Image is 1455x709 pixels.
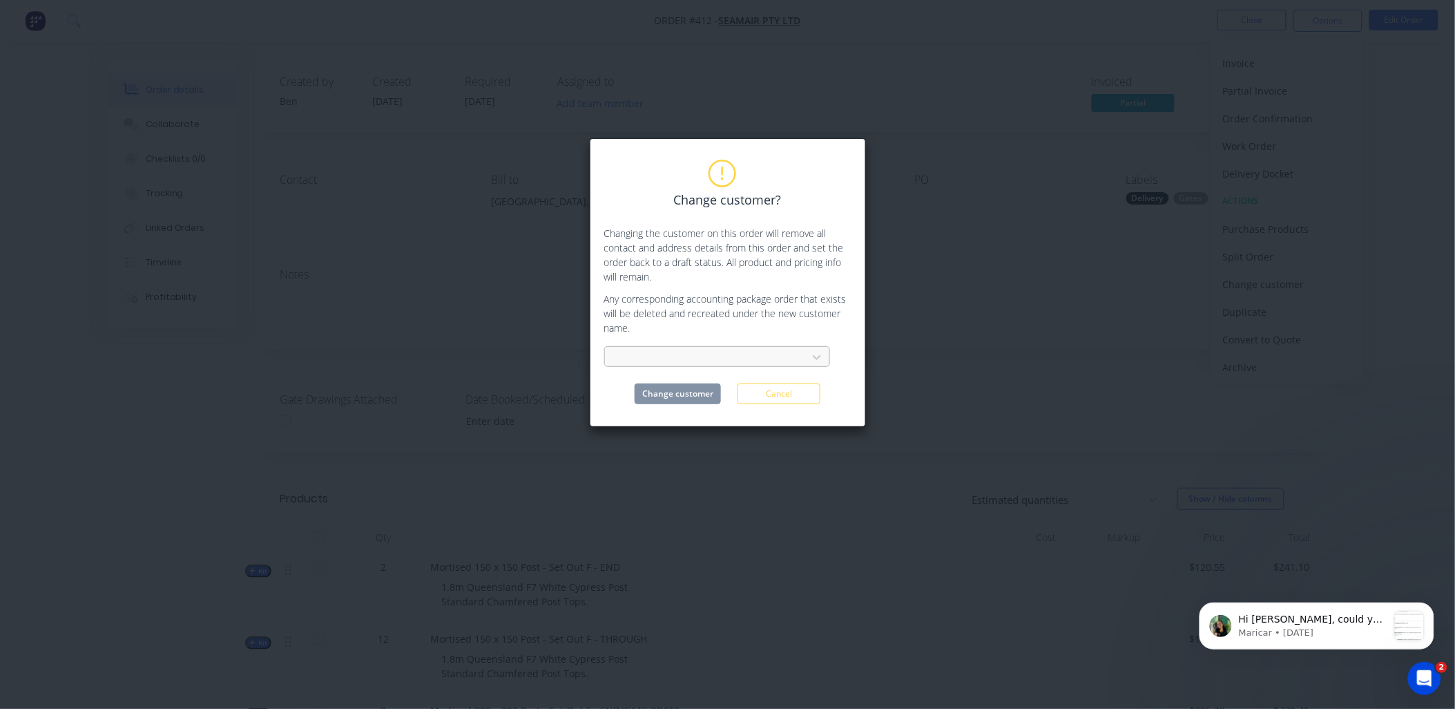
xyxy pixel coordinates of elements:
[1179,575,1455,672] iframe: Intercom notifications message
[604,226,851,284] p: Changing the customer on this order will remove all contact and address details from this order a...
[738,384,820,404] button: Cancel
[1436,662,1447,673] span: 2
[60,52,209,64] p: Message from Maricar, sent 6d ago
[1408,662,1441,695] iframe: Intercom live chat
[604,292,851,335] p: Any corresponding accounting package order that exists will be deleted and recreated under the ne...
[60,39,207,105] span: Hi [PERSON_NAME], could you please try searching for products on the Sales Order again? It should...
[674,191,782,209] span: Change customer?
[635,384,721,404] button: Change customer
